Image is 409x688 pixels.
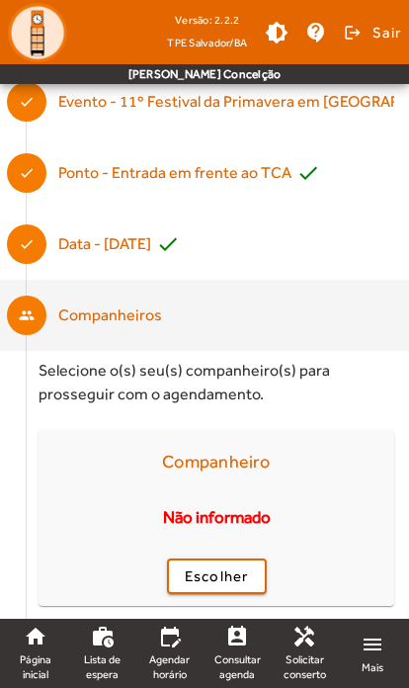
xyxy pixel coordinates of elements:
[292,625,316,648] mat-icon: handyman
[91,625,115,648] mat-icon: work_history
[158,625,182,648] mat-icon: edit_calendar
[19,94,35,110] mat-icon: done
[8,3,67,62] img: Logo TPE
[71,623,133,684] a: Lista de espera
[341,623,405,684] a: Mais
[185,565,249,588] span: Escolher
[4,623,66,684] a: Página inicial
[162,446,270,477] mat-card-title: Companheiro
[79,652,125,681] span: Lista de espera
[225,625,249,648] mat-icon: perm_contact_calendar
[58,161,320,185] div: Ponto - Entrada em frente ao TCA
[19,165,35,181] mat-icon: done
[12,652,58,681] span: Página inicial
[205,623,268,684] a: Consultar agenda
[24,625,47,648] mat-icon: home
[213,652,260,681] span: Consultar agenda
[167,33,247,52] span: TPE Salvador/BA
[58,232,180,256] div: Data - [DATE]
[341,18,401,47] button: Sair
[296,161,320,185] mat-icon: check
[138,623,201,684] a: Agendar horário
[163,505,271,531] span: Não informado
[39,359,394,406] div: Selecione o(s) seu(s) companheiro(s) para prosseguir com o agendamento.
[58,90,394,114] div: Evento - 11º Festival da Primavera em [GEOGRAPHIC_DATA]
[156,232,180,256] mat-icon: check
[167,559,267,594] button: Escolher
[274,623,336,684] a: Solicitar conserto
[19,307,35,323] mat-icon: people
[19,236,35,252] mat-icon: done
[282,652,328,681] span: Solicitar conserto
[372,17,401,48] span: Sair
[362,660,383,675] span: Mais
[361,633,384,656] mat-icon: menu
[167,8,247,33] div: Versão: 2.2.2
[58,303,162,327] div: Companheiros
[146,652,193,681] span: Agendar horário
